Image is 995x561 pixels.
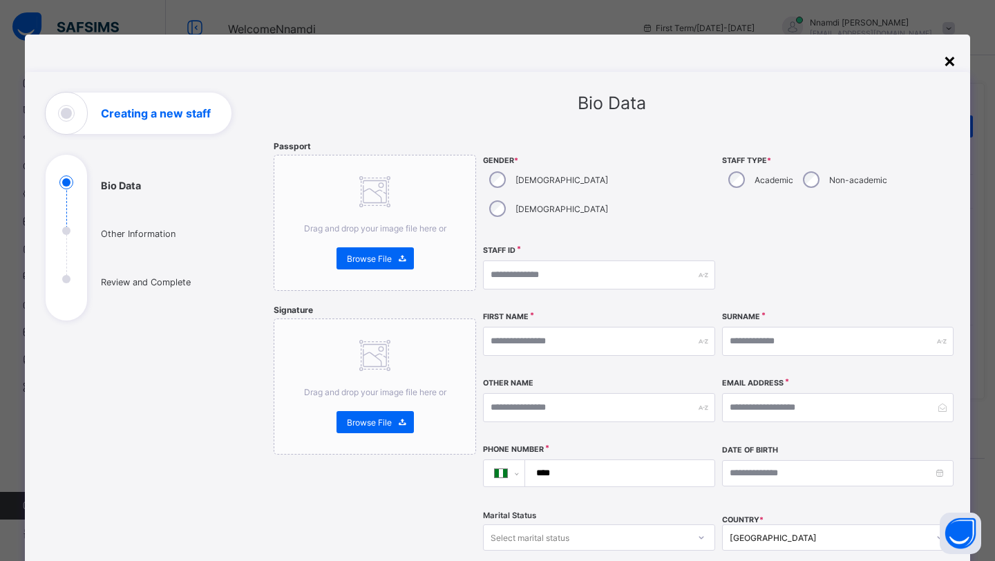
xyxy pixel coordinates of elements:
[101,108,211,119] h1: Creating a new staff
[829,175,887,185] label: Non-academic
[722,312,760,321] label: Surname
[483,156,714,165] span: Gender
[483,445,544,454] label: Phone Number
[515,204,608,214] label: [DEMOGRAPHIC_DATA]
[722,446,778,455] label: Date of Birth
[304,223,446,234] span: Drag and drop your image file here or
[722,156,954,165] span: Staff Type
[491,524,569,551] div: Select marital status
[483,511,536,520] span: Marital Status
[274,155,476,291] div: Drag and drop your image file here orBrowse File
[347,417,392,428] span: Browse File
[483,379,533,388] label: Other Name
[483,312,529,321] label: First Name
[940,513,981,554] button: Open asap
[347,254,392,264] span: Browse File
[722,379,784,388] label: Email Address
[304,387,446,397] span: Drag and drop your image file here or
[274,141,311,151] span: Passport
[274,305,313,315] span: Signature
[722,515,764,524] span: COUNTRY
[483,246,515,255] label: Staff ID
[274,318,476,455] div: Drag and drop your image file here orBrowse File
[943,48,956,72] div: ×
[515,175,608,185] label: [DEMOGRAPHIC_DATA]
[578,93,646,113] span: Bio Data
[730,533,928,543] div: [GEOGRAPHIC_DATA]
[755,175,793,185] label: Academic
